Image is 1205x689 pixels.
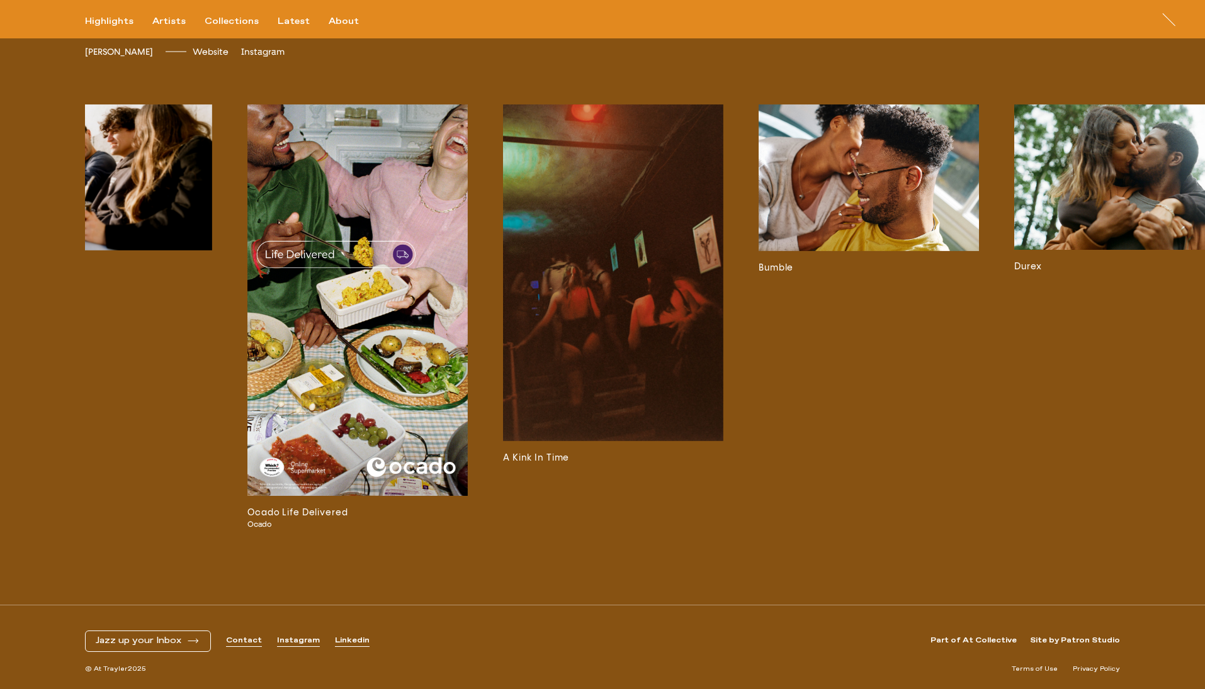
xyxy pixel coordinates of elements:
[241,47,285,57] span: Instagram
[85,16,133,27] div: Highlights
[96,636,200,646] button: Jazz up your Inbox
[85,47,153,57] span: [PERSON_NAME]
[152,16,205,27] button: Artists
[759,261,979,275] h3: Bumble
[193,47,229,57] a: Website[DOMAIN_NAME]
[277,636,320,646] a: Instagram
[278,16,310,27] div: Latest
[278,16,329,27] button: Latest
[329,16,378,27] button: About
[85,664,146,674] span: © At Trayler 2025
[247,506,468,520] h3: Ocado Life Delivered
[226,636,262,646] a: Contact
[503,451,723,465] h3: A Kink In Time
[1012,664,1058,674] a: Terms of Use
[205,16,259,27] div: Collections
[241,47,285,57] a: Instagramemilyscarlettromain
[759,104,979,529] a: Bumble
[247,520,446,529] span: Ocado
[152,16,186,27] div: Artists
[503,104,723,529] a: A Kink In Time
[1030,636,1120,646] a: Site by Patron Studio
[205,16,278,27] button: Collections
[193,47,229,57] span: Website
[247,104,468,529] a: Ocado Life DeliveredOcado
[329,16,359,27] div: About
[931,636,1017,646] a: Part of At Collective
[85,16,152,27] button: Highlights
[1073,664,1120,674] a: Privacy Policy
[96,636,181,646] span: Jazz up your Inbox
[335,636,370,646] a: Linkedin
